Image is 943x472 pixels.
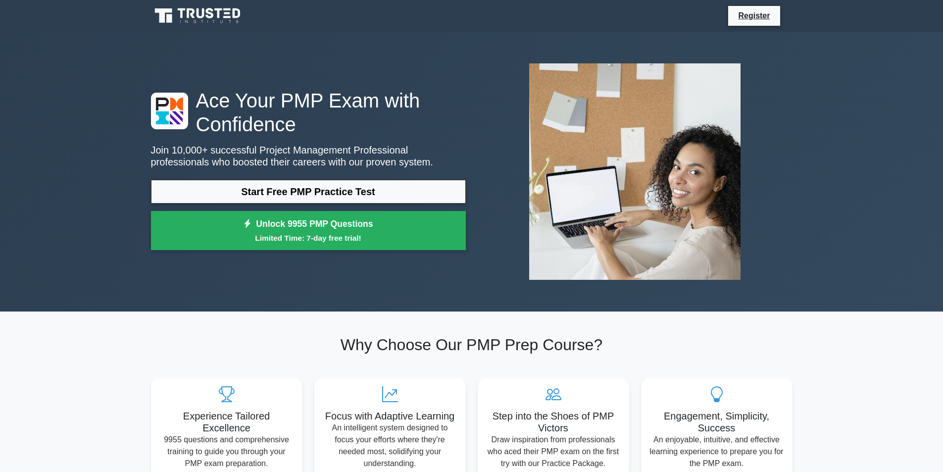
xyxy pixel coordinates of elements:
[159,434,295,470] p: 9955 questions and comprehensive training to guide you through your PMP exam preparation.
[151,211,466,251] a: Unlock 9955 PMP QuestionsLimited Time: 7-day free trial!
[732,9,776,22] a: Register
[151,335,793,354] h2: Why Choose Our PMP Prep Course?
[163,232,453,244] small: Limited Time: 7-day free trial!
[486,434,621,470] p: Draw inspiration from professionals who aced their PMP exam on the first try with our Practice Pa...
[159,410,295,434] h5: Experience Tailored Excellence
[486,410,621,434] h5: Step into the Shoes of PMP Victors
[649,410,785,434] h5: Engagement, Simplicity, Success
[322,422,458,470] p: An intelligent system designed to focus your efforts where they're needed most, solidifying your ...
[649,434,785,470] p: An enjoyable, intuitive, and effective learning experience to prepare you for the PMP exam.
[151,144,466,168] p: Join 10,000+ successful Project Management Professional professionals who boosted their careers w...
[322,410,458,422] h5: Focus with Adaptive Learning
[151,180,466,204] a: Start Free PMP Practice Test
[151,89,466,136] h1: Ace Your PMP Exam with Confidence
